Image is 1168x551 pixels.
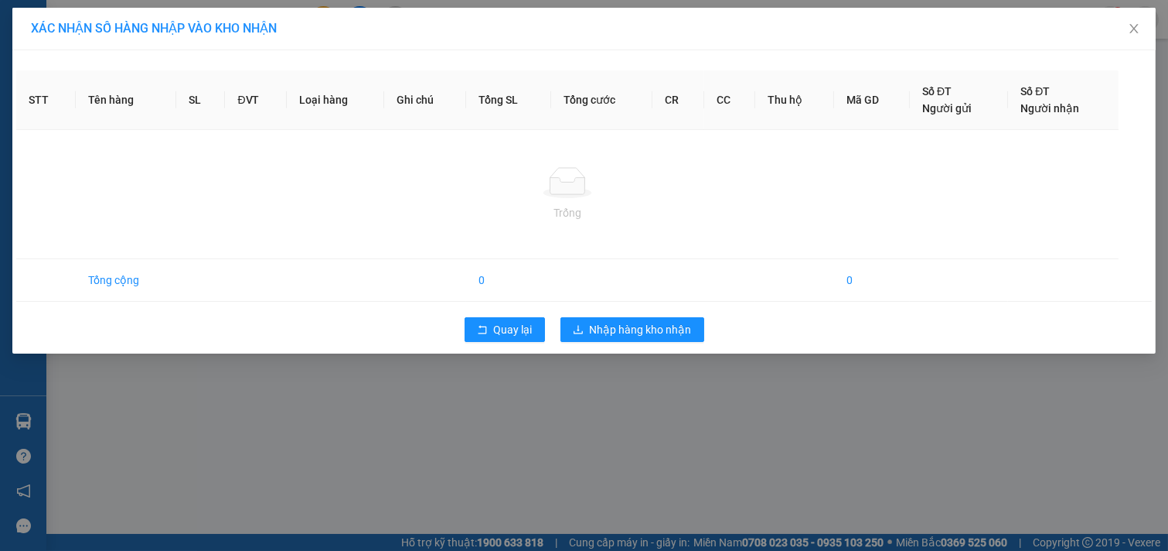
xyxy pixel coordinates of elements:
td: 0 [466,259,551,302]
span: download [573,324,584,337]
th: CR [652,70,703,130]
th: Tổng cước [551,70,652,130]
th: SL [176,70,226,130]
span: Số ĐT [1020,85,1050,98]
div: [PERSON_NAME] [148,13,312,32]
td: 0 [834,259,910,302]
button: Close [1112,8,1156,51]
th: Tổng SL [466,70,551,130]
div: Trống [29,204,1106,221]
span: close [1128,22,1140,35]
div: TOÀN TG [148,32,312,50]
span: Người gửi [922,102,972,115]
span: Chưa [PERSON_NAME] : [145,81,254,118]
button: rollbackQuay lại [465,317,545,342]
th: STT [16,70,76,130]
th: Loại hàng [287,70,384,130]
span: Số ĐT [922,85,952,98]
span: Nhận: [148,15,185,31]
div: 20.000 [145,81,314,119]
th: Thu hộ [755,70,834,130]
td: Tổng cộng [76,259,176,302]
th: Tên hàng [76,70,176,130]
button: downloadNhập hàng kho nhận [560,317,704,342]
th: Mã GD [834,70,910,130]
div: [PERSON_NAME] [13,32,137,50]
div: Trạm Đông Á [13,13,137,32]
th: Ghi chú [384,70,466,130]
th: CC [704,70,755,130]
span: Gửi: [13,15,37,31]
span: rollback [477,324,488,337]
th: ĐVT [225,70,287,130]
span: XÁC NHẬN SỐ HÀNG NHẬP VÀO KHO NHẬN [31,21,277,36]
span: Nhập hàng kho nhận [590,321,692,338]
span: Người nhận [1020,102,1079,115]
span: Quay lại [494,321,533,338]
